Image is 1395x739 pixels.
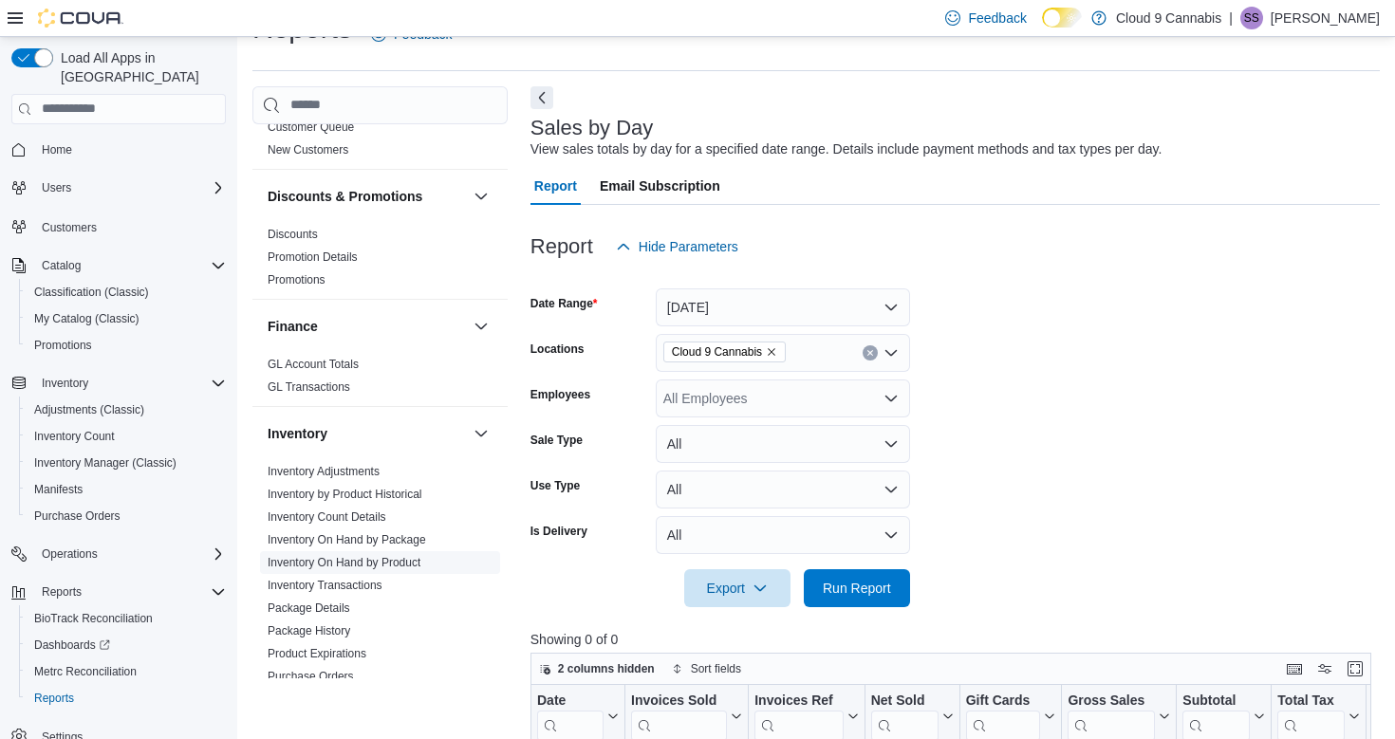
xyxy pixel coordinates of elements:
[4,212,233,240] button: Customers
[4,175,233,201] button: Users
[34,581,226,603] span: Reports
[27,634,226,656] span: Dashboards
[27,687,226,710] span: Reports
[53,48,226,86] span: Load All Apps in [GEOGRAPHIC_DATA]
[42,376,88,391] span: Inventory
[470,185,493,208] button: Discounts & Promotions
[656,471,910,508] button: All
[27,334,226,357] span: Promotions
[4,541,233,567] button: Operations
[1313,657,1336,680] button: Display options
[27,505,128,527] a: Purchase Orders
[34,691,74,706] span: Reports
[268,424,327,443] h3: Inventory
[530,387,590,402] label: Employees
[691,661,741,676] span: Sort fields
[268,670,354,683] a: Purchase Orders
[19,423,233,450] button: Inventory Count
[268,488,422,501] a: Inventory by Product Historical
[1283,657,1306,680] button: Keyboard shortcuts
[27,452,184,474] a: Inventory Manager (Classic)
[268,273,325,286] a: Promotions
[804,569,910,607] button: Run Report
[696,569,779,607] span: Export
[268,120,354,134] a: Customer Queue
[968,9,1026,28] span: Feedback
[34,338,92,353] span: Promotions
[27,307,226,330] span: My Catalog (Classic)
[19,632,233,658] a: Dashboards
[1042,8,1082,28] input: Dark Mode
[27,687,82,710] a: Reports
[870,693,938,711] div: Net Sold
[27,398,152,421] a: Adjustments (Classic)
[1244,7,1259,29] span: SS
[19,397,233,423] button: Adjustments (Classic)
[1271,7,1380,29] p: [PERSON_NAME]
[34,176,226,199] span: Users
[34,455,177,471] span: Inventory Manager (Classic)
[34,637,110,653] span: Dashboards
[537,693,604,711] div: Date
[1344,657,1367,680] button: Enter fullscreen
[664,657,749,680] button: Sort fields
[4,579,233,605] button: Reports
[34,372,96,395] button: Inventory
[34,581,89,603] button: Reports
[268,465,380,478] a: Inventory Adjustments
[34,372,226,395] span: Inventory
[268,424,466,443] button: Inventory
[34,254,226,277] span: Catalog
[34,508,121,524] span: Purchase Orders
[531,657,662,680] button: 2 columns hidden
[27,425,122,448] a: Inventory Count
[268,317,466,336] button: Finance
[19,476,233,503] button: Manifests
[268,250,358,264] a: Promotion Details
[268,380,350,394] a: GL Transactions
[672,342,762,361] span: Cloud 9 Cannabis
[268,358,359,371] a: GL Account Totals
[631,693,727,711] div: Invoices Sold
[656,516,910,554] button: All
[863,345,878,360] button: Clear input
[470,315,493,338] button: Finance
[27,281,157,304] a: Classification (Classic)
[27,607,160,630] a: BioTrack Reconciliation
[34,139,80,161] a: Home
[34,543,105,565] button: Operations
[530,478,580,493] label: Use Type
[27,478,226,501] span: Manifests
[27,634,118,656] a: Dashboards
[34,664,137,679] span: Metrc Reconciliation
[34,543,226,565] span: Operations
[530,235,593,258] h3: Report
[27,452,226,474] span: Inventory Manager (Classic)
[656,425,910,463] button: All
[1240,7,1263,29] div: Sarbjot Singh
[268,143,348,157] a: New Customers
[42,584,82,600] span: Reports
[1116,7,1221,29] p: Cloud 9 Cannabis
[470,422,493,445] button: Inventory
[4,370,233,397] button: Inventory
[639,237,738,256] span: Hide Parameters
[42,220,97,235] span: Customers
[34,285,149,300] span: Classification (Classic)
[268,533,426,546] a: Inventory On Hand by Package
[766,346,777,358] button: Remove Cloud 9 Cannabis from selection in this group
[19,685,233,711] button: Reports
[684,569,790,607] button: Export
[530,117,654,139] h3: Sales by Day
[268,187,422,206] h3: Discounts & Promotions
[268,187,466,206] button: Discounts & Promotions
[27,334,100,357] a: Promotions
[38,9,123,28] img: Cova
[883,391,899,406] button: Open list of options
[530,86,553,109] button: Next
[34,176,79,199] button: Users
[27,660,226,683] span: Metrc Reconciliation
[530,296,598,311] label: Date Range
[268,317,318,336] h3: Finance
[268,647,366,660] a: Product Expirations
